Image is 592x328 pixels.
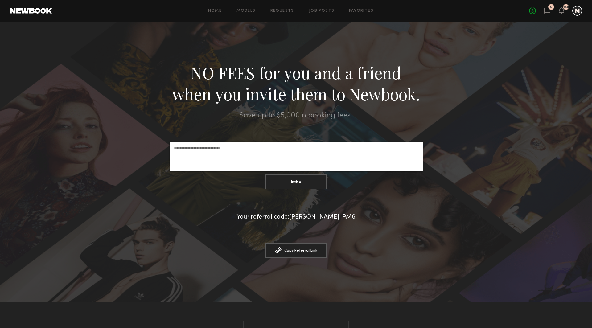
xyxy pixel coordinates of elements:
div: 159 [563,6,569,9]
a: Favorites [349,9,373,13]
a: Job Posts [309,9,335,13]
a: Models [236,9,255,13]
a: Home [208,9,222,13]
a: 6 [544,7,551,15]
button: Copy Referral Link [265,243,327,258]
div: 6 [550,6,552,9]
a: Requests [270,9,294,13]
button: Invite [265,174,327,189]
